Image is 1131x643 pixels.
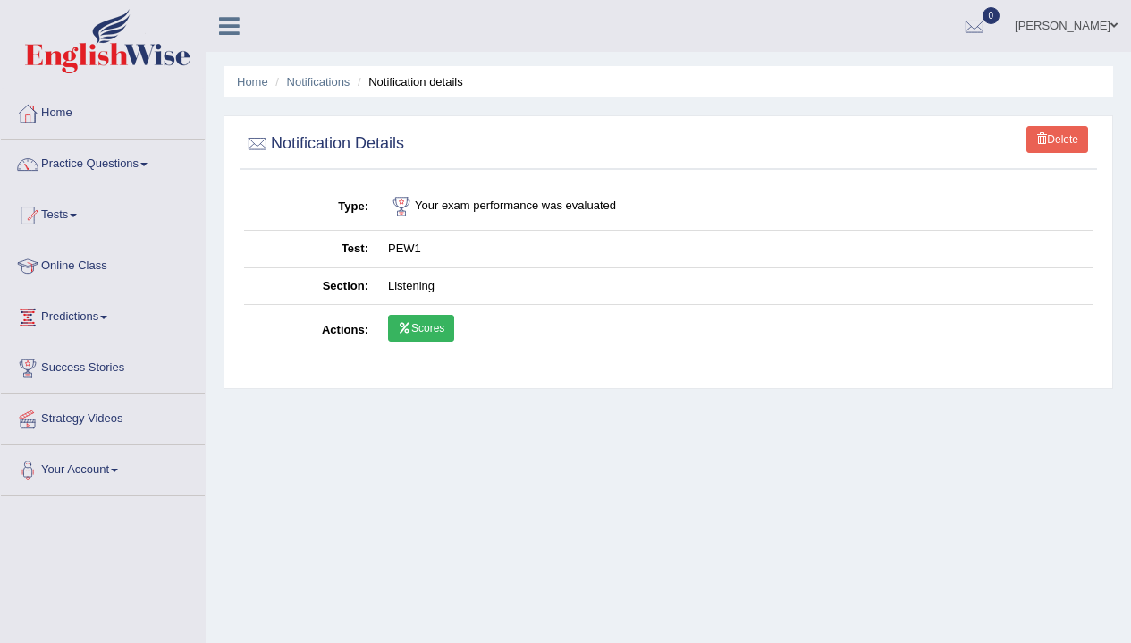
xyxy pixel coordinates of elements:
[353,73,463,90] li: Notification details
[378,183,1093,231] td: Your exam performance was evaluated
[237,75,268,89] a: Home
[244,231,378,268] th: Test
[1,89,205,133] a: Home
[244,183,378,231] th: Type
[1,140,205,184] a: Practice Questions
[244,267,378,305] th: Section
[1,190,205,235] a: Tests
[1,394,205,439] a: Strategy Videos
[1,292,205,337] a: Predictions
[1026,126,1088,153] a: Delete
[388,315,454,342] a: Scores
[1,343,205,388] a: Success Stories
[378,267,1093,305] td: Listening
[1,445,205,490] a: Your Account
[378,231,1093,268] td: PEW1
[1,241,205,286] a: Online Class
[287,75,350,89] a: Notifications
[244,131,404,157] h2: Notification Details
[244,305,378,357] th: Actions
[983,7,1000,24] span: 0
